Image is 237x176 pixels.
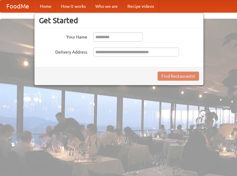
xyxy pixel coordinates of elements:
[56,0,91,12] a: How it works
[91,0,123,12] a: Who we are
[39,16,199,25] h3: Get Started
[35,0,56,12] a: Home
[123,0,159,12] a: Recipe videos
[158,72,199,81] button: Find Restaurants!
[0,0,35,12] a: FoodMe
[39,32,87,40] label: Your Name
[39,48,87,55] label: Delivery Address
